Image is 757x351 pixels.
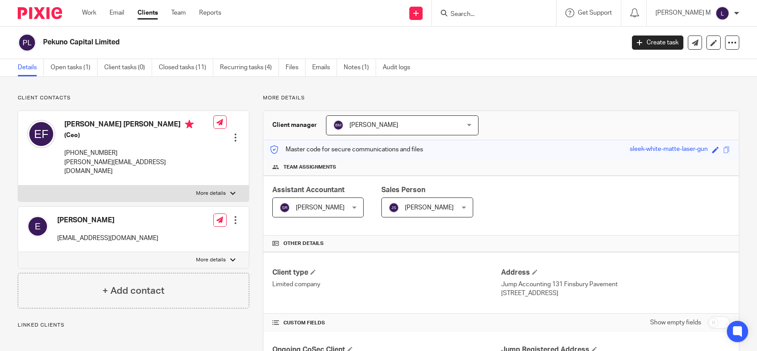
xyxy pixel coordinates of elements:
p: Linked clients [18,322,249,329]
a: Clients [137,8,158,17]
img: svg%3E [279,202,290,213]
p: [STREET_ADDRESS] [501,289,730,298]
h5: (Ceo) [64,131,213,140]
span: Assistant Accountant [272,186,345,193]
img: svg%3E [715,6,730,20]
a: Team [171,8,186,17]
a: Notes (1) [344,59,376,76]
h4: CUSTOM FIELDS [272,319,501,327]
a: Email [110,8,124,17]
a: Client tasks (0) [104,59,152,76]
span: [PERSON_NAME] [405,205,454,211]
span: Other details [283,240,324,247]
p: [PERSON_NAME][EMAIL_ADDRESS][DOMAIN_NAME] [64,158,213,176]
h4: Address [501,268,730,277]
img: svg%3E [18,33,36,52]
img: svg%3E [27,216,48,237]
i: Primary [185,120,194,129]
a: Reports [199,8,221,17]
h4: Client type [272,268,501,277]
a: Details [18,59,44,76]
p: Limited company [272,280,501,289]
a: Create task [632,35,683,50]
h4: [PERSON_NAME] [57,216,158,225]
span: [PERSON_NAME] [296,205,345,211]
p: Jump Accounting 131 Finsbury Pavement [501,280,730,289]
p: More details [196,190,226,197]
a: Emails [312,59,337,76]
p: Master code for secure communications and files [270,145,423,154]
img: svg%3E [333,120,344,130]
h2: Pekuno Capital Limited [43,38,503,47]
a: Closed tasks (11) [159,59,213,76]
p: [EMAIL_ADDRESS][DOMAIN_NAME] [57,234,158,243]
p: [PERSON_NAME] M [655,8,711,17]
input: Search [450,11,530,19]
h4: + Add contact [102,284,165,298]
a: Recurring tasks (4) [220,59,279,76]
h4: [PERSON_NAME] [PERSON_NAME] [64,120,213,131]
span: Get Support [578,10,612,16]
img: Pixie [18,7,62,19]
a: Open tasks (1) [51,59,98,76]
p: [PHONE_NUMBER] [64,149,213,158]
span: Sales Person [381,186,425,193]
p: More details [196,256,226,264]
img: svg%3E [388,202,399,213]
a: Work [82,8,96,17]
label: Show empty fields [650,318,701,327]
div: sleek-white-matte-laser-gun [630,145,708,155]
p: Client contacts [18,95,249,102]
span: Team assignments [283,164,336,171]
h3: Client manager [272,121,317,130]
a: Files [286,59,306,76]
img: svg%3E [27,120,55,148]
a: Audit logs [383,59,417,76]
p: More details [263,95,739,102]
span: [PERSON_NAME] [349,122,398,128]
